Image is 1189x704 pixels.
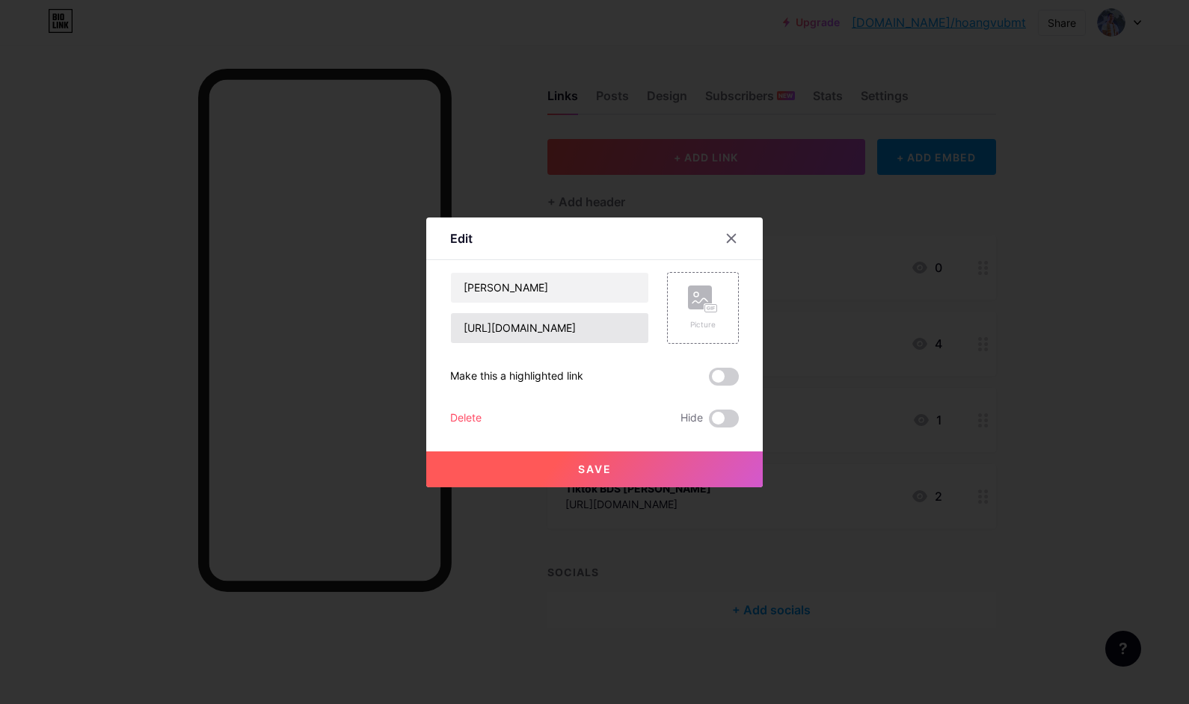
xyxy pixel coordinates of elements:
[450,229,473,247] div: Edit
[578,463,612,475] span: Save
[680,410,703,427] span: Hide
[688,319,718,330] div: Picture
[426,451,763,487] button: Save
[450,368,583,386] div: Make this a highlighted link
[451,313,648,343] input: URL
[450,410,482,427] div: Delete
[451,273,648,303] input: Title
